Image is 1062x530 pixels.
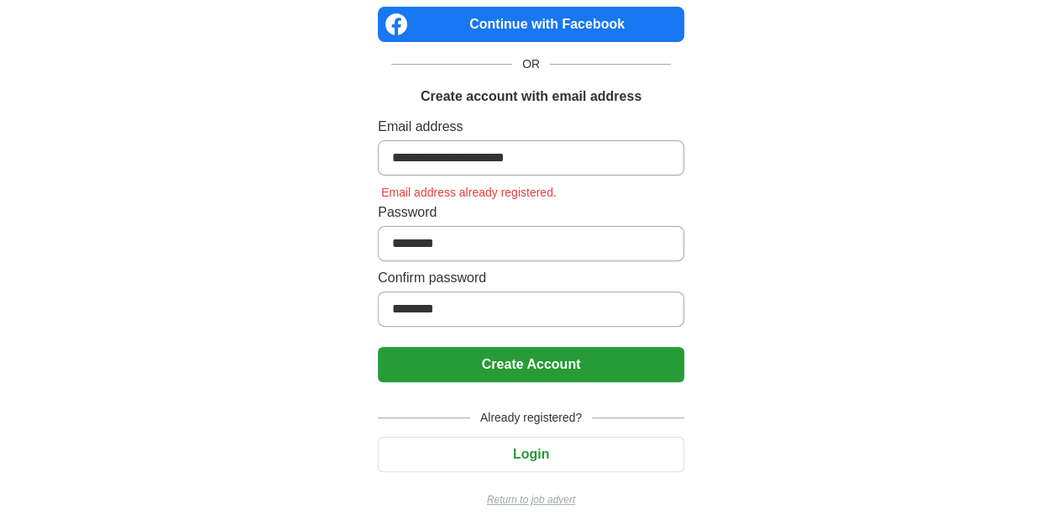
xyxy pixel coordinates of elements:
[470,409,592,427] span: Already registered?
[378,268,684,288] label: Confirm password
[378,347,684,382] button: Create Account
[378,202,684,223] label: Password
[378,437,684,472] button: Login
[378,117,684,137] label: Email address
[512,55,550,73] span: OR
[378,186,560,199] span: Email address already registered.
[378,492,684,507] a: Return to job advert
[378,7,684,42] a: Continue with Facebook
[378,447,684,461] a: Login
[421,87,641,107] h1: Create account with email address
